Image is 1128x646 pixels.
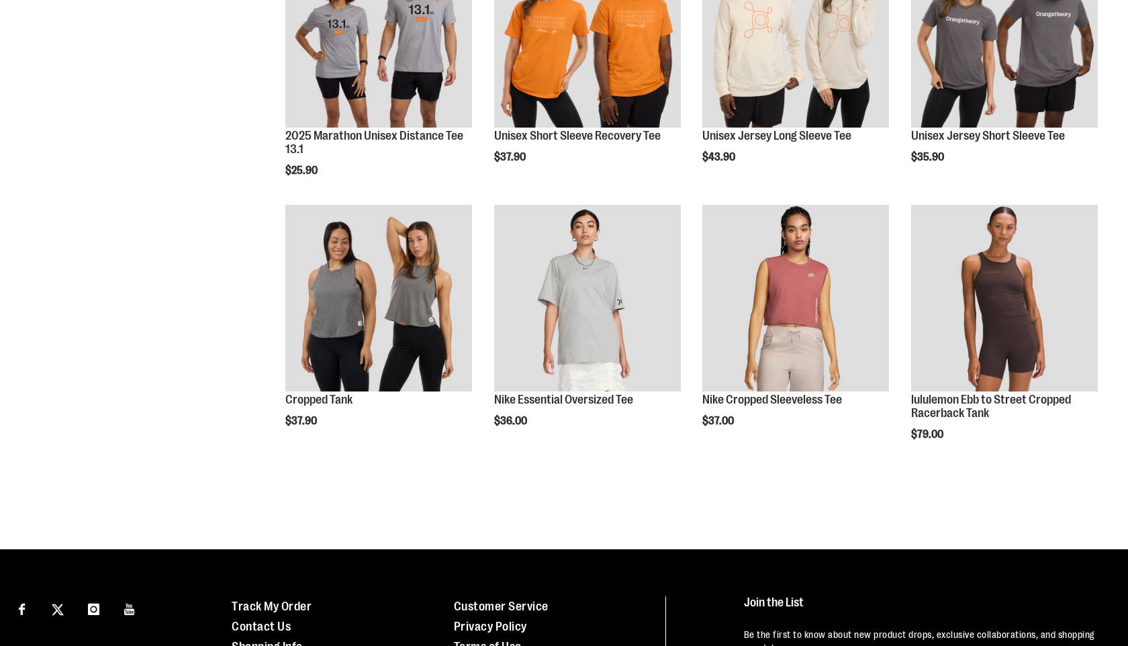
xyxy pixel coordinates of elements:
[494,129,661,142] a: Unisex Short Sleeve Recovery Tee
[702,205,889,391] img: Nike Cropped Sleeveless Tee
[285,205,472,394] a: Cropped Tank
[702,415,736,427] span: $37.00
[285,205,472,391] img: Cropped Tank
[82,596,105,620] a: Visit our Instagram page
[10,596,34,620] a: Visit our Facebook page
[911,393,1071,420] a: lululemon Ebb to Street Cropped Racerback Tank
[904,198,1104,475] div: product
[911,428,945,441] span: $79.00
[494,151,528,163] span: $37.90
[494,415,529,427] span: $36.00
[744,596,1100,621] h4: Join the List
[696,198,896,461] div: product
[46,596,70,620] a: Visit our X page
[911,151,946,163] span: $35.90
[702,393,842,406] a: Nike Cropped Sleeveless Tee
[285,393,352,406] a: Cropped Tank
[279,198,479,461] div: product
[702,151,737,163] span: $43.90
[911,129,1065,142] a: Unisex Jersey Short Sleeve Tee
[494,393,633,406] a: Nike Essential Oversized Tee
[232,600,312,613] a: Track My Order
[487,198,688,461] div: product
[285,165,320,177] span: $25.90
[118,596,142,620] a: Visit our Youtube page
[911,205,1098,391] img: lululemon Ebb to Street Cropped Racerback Tank
[911,205,1098,394] a: lululemon Ebb to Street Cropped Racerback Tank
[702,205,889,394] a: Nike Cropped Sleeveless Tee
[454,600,549,613] a: Customer Service
[494,205,681,394] a: Nike Essential Oversized Tee
[285,415,319,427] span: $37.90
[494,205,681,391] img: Nike Essential Oversized Tee
[285,129,463,156] a: 2025 Marathon Unisex Distance Tee 13.1
[232,620,291,633] a: Contact Us
[52,604,64,616] img: Twitter
[702,129,851,142] a: Unisex Jersey Long Sleeve Tee
[454,620,527,633] a: Privacy Policy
